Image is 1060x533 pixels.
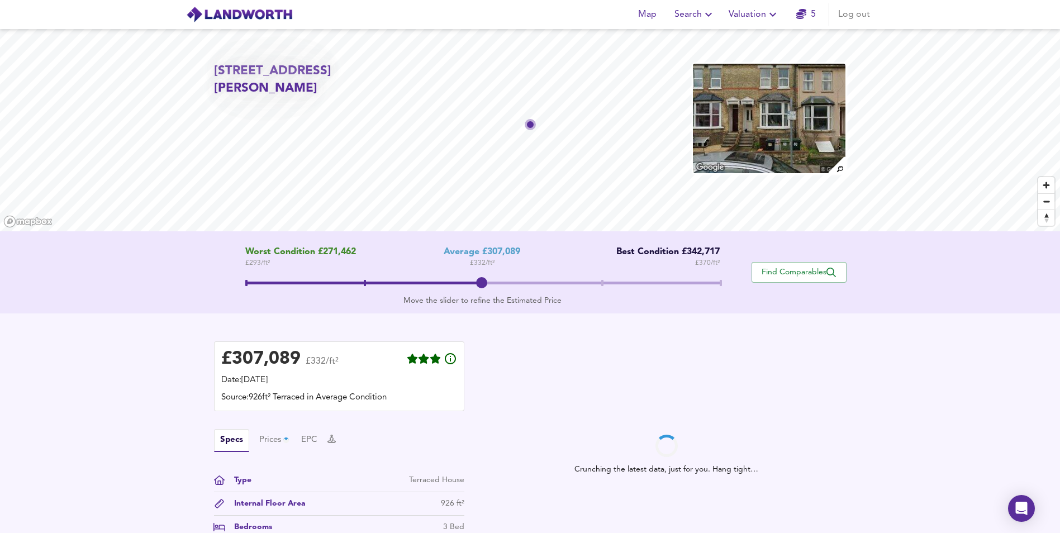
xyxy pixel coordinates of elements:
div: Type [225,474,251,486]
div: Move the slider to refine the Estimated Price [245,295,720,306]
button: Prices [259,434,291,446]
div: Open Intercom Messenger [1008,495,1035,522]
div: Source: 926ft² Terraced in Average Condition [221,392,457,404]
button: EPC [301,434,317,446]
span: £ 370 / ft² [695,258,720,269]
div: 926 ft² [441,498,464,510]
button: Find Comparables [752,262,847,283]
span: Search [674,7,715,22]
span: Worst Condition £271,462 [245,247,356,258]
button: 5 [788,3,824,26]
span: Reset bearing to north [1038,210,1054,226]
button: Zoom in [1038,177,1054,193]
button: Reset bearing to north [1038,210,1054,226]
button: Specs [214,429,249,452]
span: Zoom out [1038,194,1054,210]
div: Terraced House [409,474,464,486]
span: £ 293 / ft² [245,258,356,269]
button: Zoom out [1038,193,1054,210]
div: Internal Floor Area [225,498,306,510]
img: search [827,155,847,175]
div: Date: [DATE] [221,374,457,387]
h2: [STREET_ADDRESS][PERSON_NAME] [214,63,416,98]
span: Map [634,7,661,22]
button: Log out [834,3,874,26]
span: £ 332 / ft² [470,258,495,269]
div: Bedrooms [225,521,272,533]
span: Valuation [729,7,779,22]
span: Log out [838,7,870,22]
button: Valuation [724,3,784,26]
div: 3 Bed [443,521,464,533]
a: 5 [796,7,816,22]
div: Best Condition £342,717 [608,247,720,258]
button: Map [630,3,666,26]
span: £332/ft² [306,357,339,373]
div: Average £307,089 [444,247,520,258]
span: Crunching the latest data, just for you. Hang tight… [574,457,758,475]
span: Find Comparables [758,267,840,278]
img: property [692,63,846,174]
div: £ 307,089 [221,351,301,368]
button: Search [670,3,720,26]
a: Mapbox homepage [3,215,53,228]
img: logo [186,6,293,23]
